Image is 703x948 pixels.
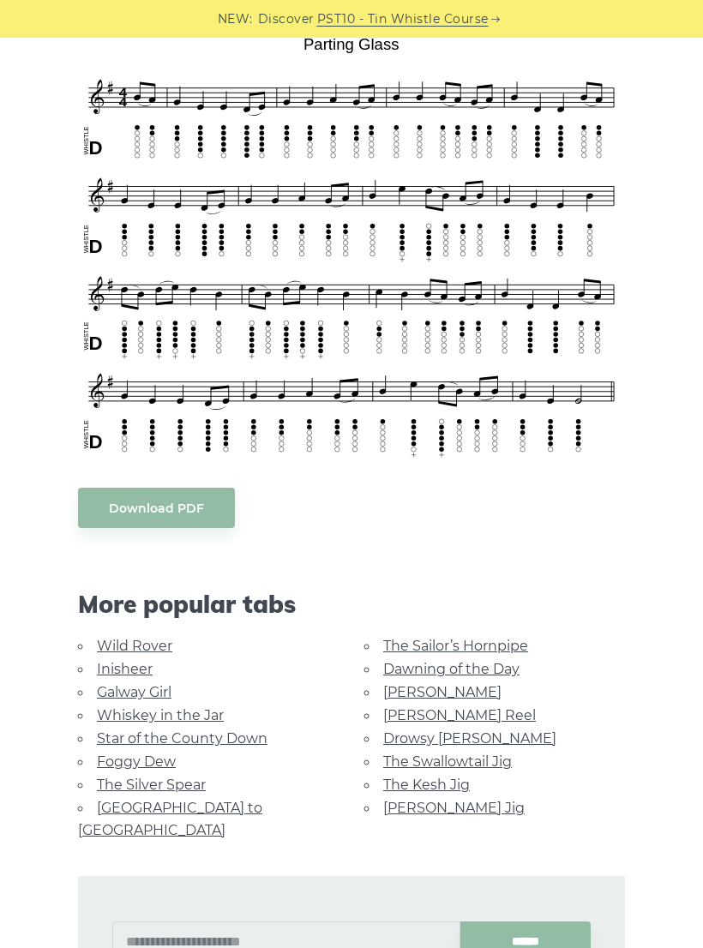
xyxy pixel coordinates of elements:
a: PST10 - Tin Whistle Course [317,9,489,29]
a: Foggy Dew [97,753,176,770]
span: More popular tabs [78,590,625,619]
a: Download PDF [78,488,235,528]
a: The Silver Spear [97,777,206,793]
a: [PERSON_NAME] [383,684,502,700]
span: Discover [258,9,315,29]
a: The Swallowtail Jig [383,753,512,770]
span: NEW: [218,9,253,29]
a: The Kesh Jig [383,777,470,793]
a: Drowsy [PERSON_NAME] [383,730,556,747]
a: Whiskey in the Jar [97,707,224,723]
a: Galway Girl [97,684,171,700]
img: Parting Glass Tin Whistle Tab & Sheet Music [78,29,625,462]
a: The Sailor’s Hornpipe [383,638,528,654]
a: Wild Rover [97,638,172,654]
a: [PERSON_NAME] Reel [383,707,536,723]
a: Star of the County Down [97,730,267,747]
a: Inisheer [97,661,153,677]
a: [PERSON_NAME] Jig [383,800,525,816]
a: [GEOGRAPHIC_DATA] to [GEOGRAPHIC_DATA] [78,800,262,838]
a: Dawning of the Day [383,661,520,677]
